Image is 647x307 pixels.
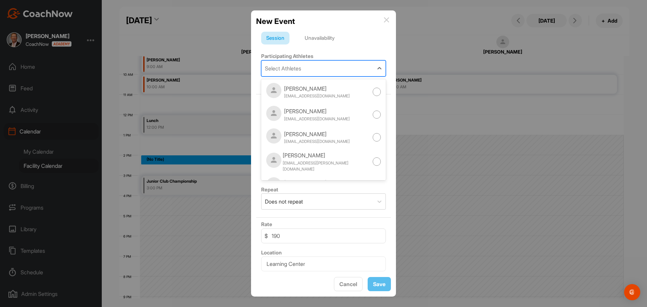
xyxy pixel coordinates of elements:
label: Participating Athletes [261,53,313,59]
div: Open Intercom Messenger [624,284,640,300]
label: Location [261,249,282,256]
img: default-ef6cabf814de5a2bf16c804365e32c732080f9872bdf737d349900a9daf73cf9.png [266,177,281,192]
img: info [384,17,389,23]
h2: New Event [256,16,295,27]
div: Select Athletes [265,64,301,72]
div: [EMAIL_ADDRESS][PERSON_NAME][DOMAIN_NAME] [283,160,373,172]
div: [PERSON_NAME] [284,107,350,115]
button: Save [368,277,391,291]
img: default-ef6cabf814de5a2bf16c804365e32c732080f9872bdf737d349900a9daf73cf9.png [266,83,281,98]
div: [PERSON_NAME] [284,85,350,93]
label: Repeat [261,186,278,193]
div: [EMAIL_ADDRESS][DOMAIN_NAME] [284,139,350,145]
img: default-ef6cabf814de5a2bf16c804365e32c732080f9872bdf737d349900a9daf73cf9.png [266,153,281,168]
label: Rate [261,221,272,227]
div: [PERSON_NAME] [283,151,373,159]
img: default-ef6cabf814de5a2bf16c804365e32c732080f9872bdf737d349900a9daf73cf9.png [266,128,281,144]
div: [EMAIL_ADDRESS][DOMAIN_NAME] [284,116,350,122]
input: 0 [261,228,386,243]
button: Cancel [334,277,363,291]
div: [EMAIL_ADDRESS][DOMAIN_NAME] [284,93,350,99]
div: [PERSON_NAME] [284,130,350,138]
div: Session [261,32,289,44]
div: + Invite New Athlete [261,79,386,87]
div: Unavailability [300,32,340,44]
div: Does not repeat [265,197,303,206]
img: default-ef6cabf814de5a2bf16c804365e32c732080f9872bdf737d349900a9daf73cf9.png [266,106,281,121]
div: [PERSON_NAME] [284,179,350,187]
span: $ [265,232,268,240]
